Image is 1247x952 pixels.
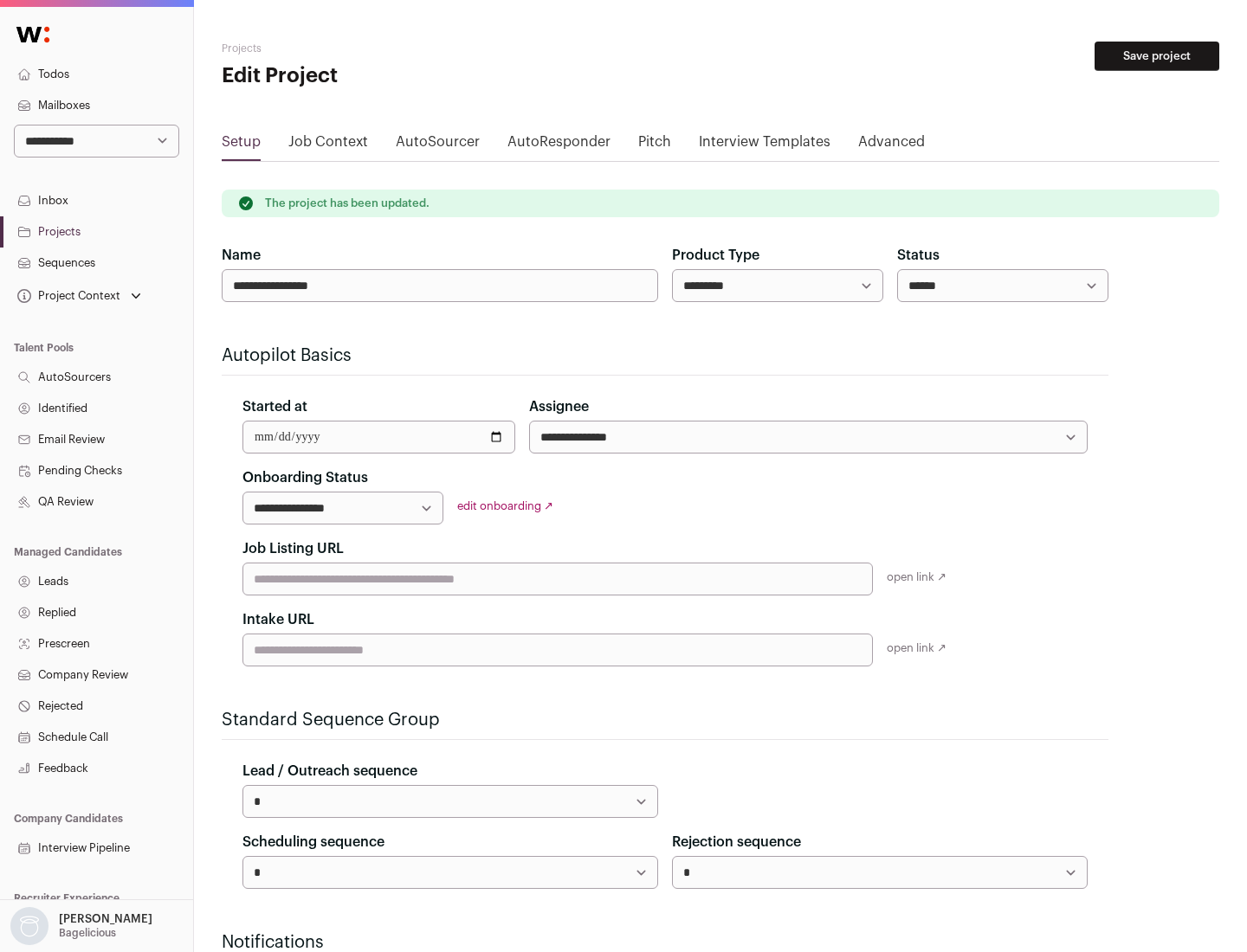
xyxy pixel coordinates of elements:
h2: Standard Sequence Group [222,708,1108,732]
label: Rejection sequence [672,832,801,852]
a: edit onboarding ↗ [457,500,553,511]
h2: Autopilot Basics [222,344,1108,368]
a: Setup [222,132,261,159]
button: Open dropdown [14,284,145,308]
a: Advanced [858,132,925,159]
div: Project Context [14,289,120,303]
label: Assignee [529,396,589,417]
label: Product Type [672,245,759,266]
img: nopic.png [10,907,48,945]
p: [PERSON_NAME] [59,912,152,926]
img: Wellfound [7,17,59,52]
a: AutoResponder [507,132,611,159]
a: Job Context [288,132,368,159]
label: Job Listing URL [242,538,344,559]
label: Status [897,245,940,266]
a: Pitch [638,132,671,159]
label: Started at [242,396,307,417]
button: Open dropdown [7,907,156,945]
label: Lead / Outreach sequence [242,761,417,782]
button: Save project [1095,42,1219,71]
label: Name [222,245,261,266]
a: Interview Templates [699,132,830,159]
h2: Projects [222,42,554,55]
a: AutoSourcer [396,132,480,159]
label: Scheduling sequence [242,832,384,852]
p: The project has been updated. [265,196,430,210]
label: Intake URL [242,609,314,630]
label: Onboarding Status [242,467,368,488]
h1: Edit Project [222,62,554,90]
p: Bagelicious [59,926,116,940]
